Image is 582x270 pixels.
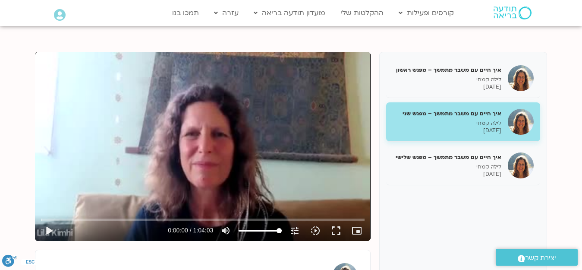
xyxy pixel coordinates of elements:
a: קורסים ופעילות [394,5,458,21]
p: [DATE] [393,171,501,178]
p: לילה קמחי [393,76,501,83]
img: איך חיים עם משבר מתמשך – מפגש ראשון [508,65,534,91]
p: לילה קמחי [393,163,501,171]
img: איך חיים עם משבר מתמשך – מפגש שני [508,109,534,135]
h5: איך חיים עם משבר מתמשך – מפגש שלישי [393,153,501,161]
a: מועדון תודעה בריאה [249,5,330,21]
img: תודעה בריאה [494,6,532,19]
a: תמכו בנו [168,5,203,21]
a: ההקלטות שלי [336,5,388,21]
img: איך חיים עם משבר מתמשך – מפגש שלישי [508,152,534,178]
p: [DATE] [393,83,501,91]
h5: איך חיים עם משבר מתמשך – מפגש ראשון [393,66,501,74]
p: [DATE] [393,127,501,134]
span: יצירת קשר [525,252,556,264]
a: עזרה [210,5,243,21]
h5: איך חיים עם משבר מתמשך – מפגש שני [393,110,501,118]
p: לילה קמחי [393,120,501,127]
a: יצירת קשר [496,249,578,266]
